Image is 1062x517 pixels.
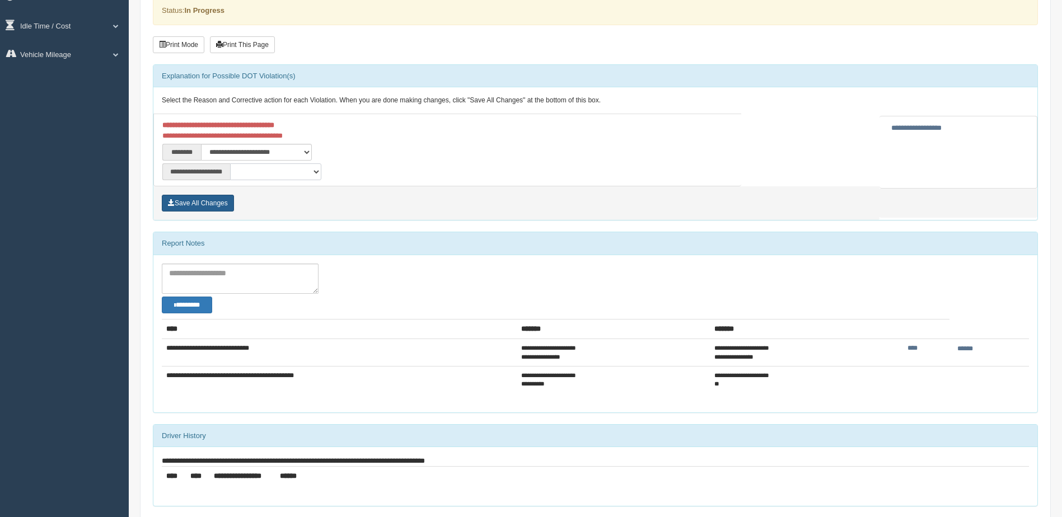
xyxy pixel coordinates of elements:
[153,87,1037,114] div: Select the Reason and Corrective action for each Violation. When you are done making changes, cli...
[153,36,204,53] button: Print Mode
[184,6,224,15] strong: In Progress
[153,232,1037,255] div: Report Notes
[153,65,1037,87] div: Explanation for Possible DOT Violation(s)
[162,297,212,313] button: Change Filter Options
[162,195,234,211] button: Save
[153,425,1037,447] div: Driver History
[210,36,275,53] button: Print This Page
